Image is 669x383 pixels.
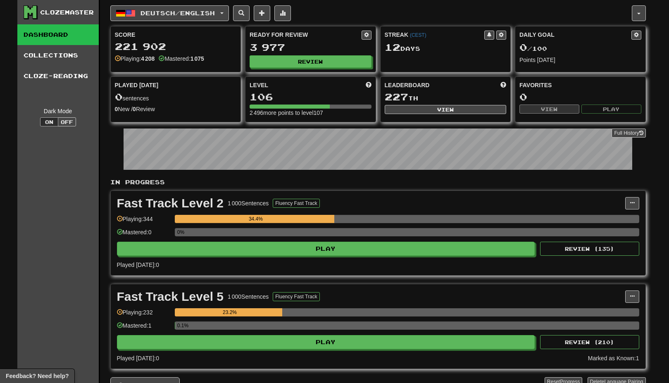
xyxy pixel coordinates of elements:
button: Fluency Fast Track [273,292,319,301]
div: 3 977 [250,42,371,52]
button: Review (210) [540,335,639,349]
div: Streak [385,31,485,39]
div: 0 [519,92,641,102]
button: Play [117,335,535,349]
div: Mastered: 0 [117,228,171,242]
div: Playing: 232 [117,308,171,322]
button: Off [58,117,76,126]
div: 1 000 Sentences [228,199,269,207]
div: Dark Mode [24,107,93,115]
div: 1 000 Sentences [228,293,269,301]
span: Deutsch / English [140,10,215,17]
div: 221 902 [115,41,237,52]
p: In Progress [110,178,646,186]
span: 0 [519,41,527,53]
div: Day s [385,42,507,53]
div: Fast Track Level 2 [117,197,224,209]
div: Favorites [519,81,641,89]
div: 2 496 more points to level 107 [250,109,371,117]
div: 106 [250,92,371,102]
button: Play [117,242,535,256]
span: / 100 [519,45,547,52]
button: Add sentence to collection [254,5,270,21]
button: Review [250,55,371,68]
button: Review (135) [540,242,639,256]
button: Search sentences [233,5,250,21]
a: (CEST) [410,32,426,38]
div: New / Review [115,105,237,113]
a: Full History [612,128,645,138]
span: Played [DATE]: 0 [117,262,159,268]
a: Cloze-Reading [17,66,99,86]
div: Mastered: 1 [117,321,171,335]
span: 227 [385,91,408,102]
span: Level [250,81,268,89]
button: View [385,105,507,114]
button: More stats [274,5,291,21]
div: Points [DATE] [519,56,641,64]
div: sentences [115,92,237,102]
div: Clozemaster [40,8,94,17]
a: Dashboard [17,24,99,45]
span: Leaderboard [385,81,430,89]
button: Play [581,105,641,114]
strong: 1 075 [190,55,204,62]
div: th [385,92,507,102]
span: Score more points to level up [366,81,371,89]
strong: 0 [115,106,118,112]
span: Played [DATE]: 0 [117,355,159,362]
button: View [519,105,579,114]
div: Daily Goal [519,31,631,40]
span: Played [DATE] [115,81,159,89]
span: Open feedback widget [6,372,69,380]
div: Score [115,31,237,39]
div: 23.2% [177,308,283,316]
div: Playing: 344 [117,215,171,228]
button: Deutsch/English [110,5,229,21]
div: Marked as Known: 1 [588,354,639,362]
div: Playing: [115,55,155,63]
button: On [40,117,58,126]
div: Fast Track Level 5 [117,290,224,303]
strong: 4 208 [141,55,155,62]
div: Mastered: [159,55,204,63]
div: 34.4% [177,215,334,223]
a: Collections [17,45,99,66]
strong: 0 [133,106,136,112]
span: 12 [385,41,400,53]
div: Ready for Review [250,31,362,39]
span: 0 [115,91,123,102]
span: This week in points, UTC [500,81,506,89]
button: Fluency Fast Track [273,199,319,208]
